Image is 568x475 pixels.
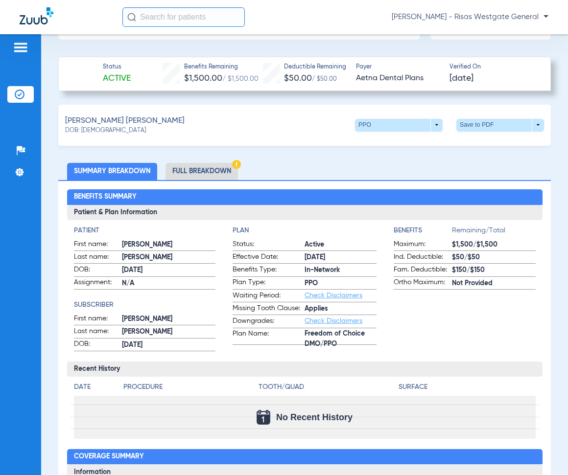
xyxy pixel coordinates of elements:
[74,339,122,351] span: DOB:
[305,240,377,250] span: Active
[312,76,337,82] span: / $50.00
[259,382,395,392] h4: Tooth/Quad
[74,239,122,251] span: First name:
[74,265,122,276] span: DOB:
[65,127,146,136] span: DOB: [DEMOGRAPHIC_DATA]
[74,382,115,392] h4: Date
[67,449,543,465] h2: Coverage Summary
[394,265,452,276] span: Fam. Deductible:
[394,226,452,239] app-breakdown-title: Benefits
[284,63,346,72] span: Deductible Remaining
[233,277,305,289] span: Plan Type:
[399,382,535,392] h4: Surface
[184,74,222,83] span: $1,500.00
[456,119,544,132] button: Save to PDF
[123,382,255,396] app-breakdown-title: Procedure
[450,63,535,72] span: Verified On
[233,265,305,276] span: Benefits Type:
[166,163,238,180] li: Full Breakdown
[233,291,305,302] span: Waiting Period:
[394,226,452,236] h4: Benefits
[184,63,259,72] span: Benefits Remaining
[233,316,305,328] span: Downgrades:
[67,205,543,221] h3: Patient & Plan Information
[233,226,377,236] h4: Plan
[67,189,543,205] h2: Benefits Summary
[276,412,353,422] span: No Recent History
[452,240,536,250] span: $1,500/$1,500
[394,277,452,289] span: Ortho Maximum:
[65,115,185,127] span: [PERSON_NAME] [PERSON_NAME]
[392,12,548,22] span: [PERSON_NAME] - Risas Westgate General
[452,278,536,289] span: Not Provided
[122,314,216,324] span: [PERSON_NAME]
[127,13,136,22] img: Search Icon
[122,327,216,337] span: [PERSON_NAME]
[257,410,270,425] img: Calendar
[394,252,452,264] span: Ind. Deductible:
[122,278,216,289] span: N/A
[74,382,115,396] app-breakdown-title: Date
[123,382,255,392] h4: Procedure
[452,226,536,239] span: Remaining/Total
[305,252,377,263] span: [DATE]
[13,42,28,53] img: hamburger-icon
[452,252,536,263] span: $50/$50
[305,265,377,275] span: In-Network
[399,382,535,396] app-breakdown-title: Surface
[74,300,216,310] h4: Subscriber
[305,317,362,324] a: Check Disclaimers
[356,63,441,72] span: Payer
[103,72,131,85] span: Active
[305,334,377,344] span: Freedom of Choice DMO/PPO
[67,163,157,180] li: Summary Breakdown
[74,277,122,289] span: Assignment:
[305,292,362,299] a: Check Disclaimers
[519,428,568,475] iframe: Chat Widget
[20,7,53,24] img: Zuub Logo
[355,119,443,132] button: PPO
[450,72,473,85] span: [DATE]
[222,75,259,82] span: / $1,500.00
[452,265,536,275] span: $150/$150
[233,329,305,344] span: Plan Name:
[122,340,216,350] span: [DATE]
[74,226,216,236] h4: Patient
[74,314,122,325] span: First name:
[74,252,122,264] span: Last name:
[103,63,131,72] span: Status
[233,239,305,251] span: Status:
[394,239,452,251] span: Maximum:
[122,240,216,250] span: [PERSON_NAME]
[122,252,216,263] span: [PERSON_NAME]
[356,72,441,85] span: Aetna Dental Plans
[259,382,395,396] app-breakdown-title: Tooth/Quad
[233,303,305,315] span: Missing Tooth Clause:
[122,265,216,275] span: [DATE]
[305,278,377,289] span: PPO
[233,252,305,264] span: Effective Date:
[284,74,312,83] span: $50.00
[74,326,122,338] span: Last name:
[305,304,377,314] span: Applies
[232,160,241,169] img: Hazard
[122,7,245,27] input: Search for patients
[67,362,543,377] h3: Recent History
